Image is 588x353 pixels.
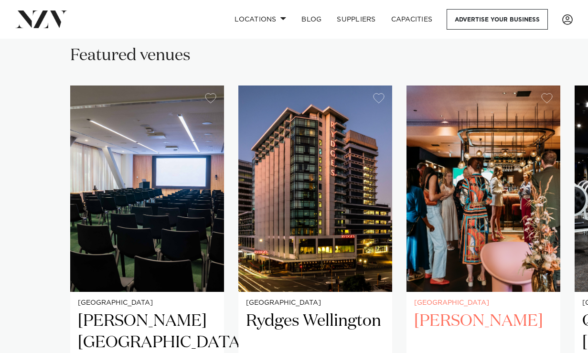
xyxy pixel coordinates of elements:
a: Advertise your business [447,9,548,30]
a: SUPPLIERS [329,9,383,30]
small: [GEOGRAPHIC_DATA] [414,300,553,307]
img: nzv-logo.png [15,11,67,28]
h2: Featured venues [70,45,191,66]
a: BLOG [294,9,329,30]
a: Locations [227,9,294,30]
a: Capacities [384,9,440,30]
small: [GEOGRAPHIC_DATA] [78,300,216,307]
small: [GEOGRAPHIC_DATA] [246,300,385,307]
